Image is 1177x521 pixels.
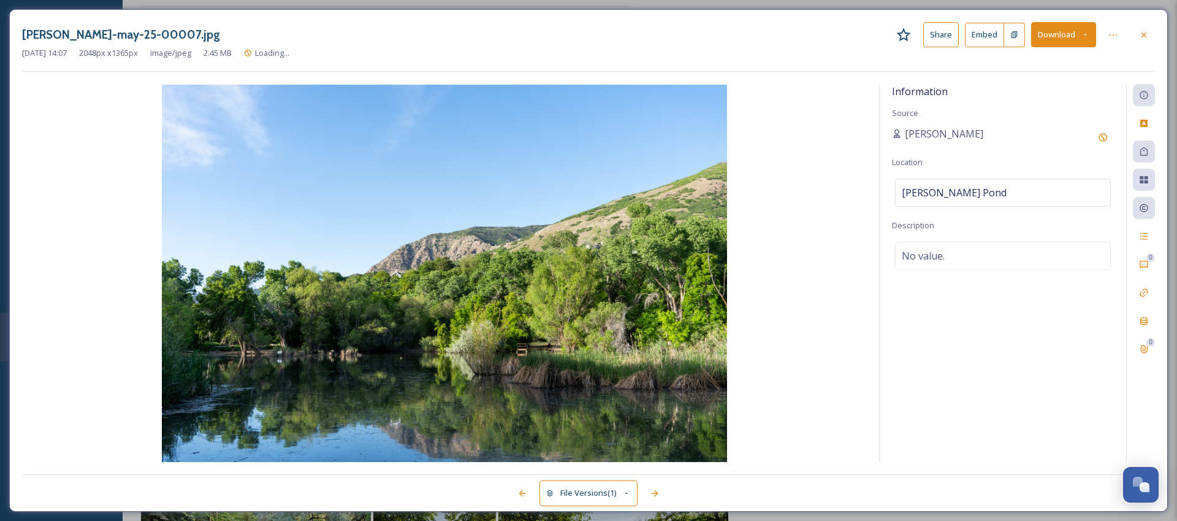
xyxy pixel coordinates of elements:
[1146,253,1155,262] div: 0
[150,47,191,59] span: image/jpeg
[902,185,1007,200] span: [PERSON_NAME] Pond
[204,47,232,59] span: 2.45 MB
[79,47,138,59] span: 2048 px x 1365 px
[255,47,289,58] span: Loading...
[892,107,918,118] span: Source
[22,47,67,59] span: [DATE] 14:07
[1146,338,1155,347] div: 0
[892,220,934,231] span: Description
[923,22,959,47] button: Share
[1123,467,1159,503] button: Open Chat
[22,26,220,44] h3: [PERSON_NAME]-may-25-00007.jpg
[892,85,948,98] span: Information
[22,85,867,462] img: beus-pond-may-25-00007.jpg
[539,480,638,506] button: File Versions(1)
[902,249,945,263] span: No value.
[892,156,923,168] span: Location
[1031,22,1096,47] button: Download
[905,126,983,141] span: [PERSON_NAME]
[965,23,1004,47] button: Embed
